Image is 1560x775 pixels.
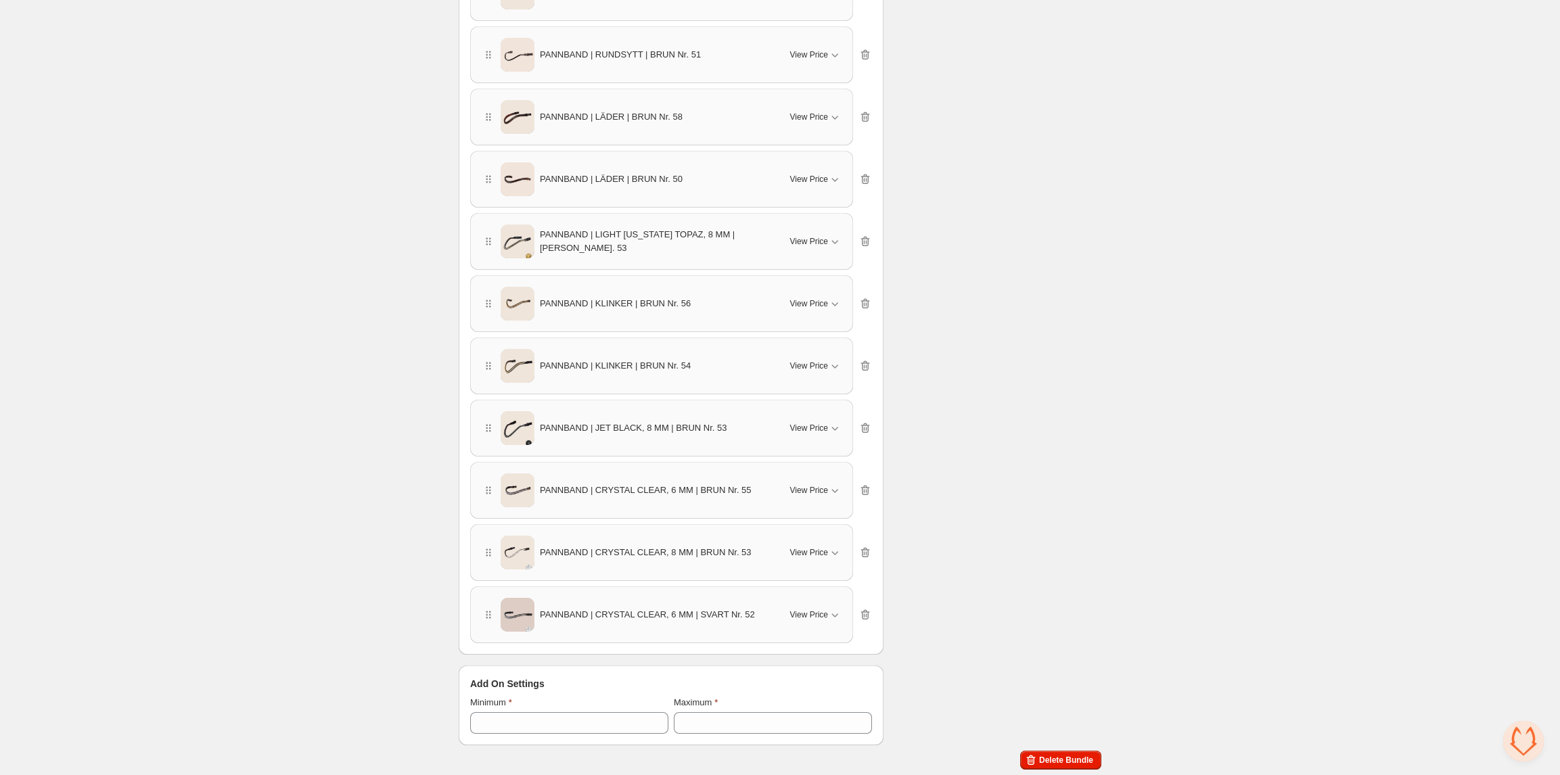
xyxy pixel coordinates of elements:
[501,158,534,201] img: PANNBAND | LÄDER | BRUN Nr. 50
[540,421,727,435] span: PANNBAND | JET BLACK, 8 MM | BRUN Nr. 53
[540,110,683,124] span: PANNBAND | LÄDER | BRUN Nr. 58
[782,542,850,563] button: View Price
[782,417,850,439] button: View Price
[782,106,850,128] button: View Price
[790,49,828,60] span: View Price
[790,360,828,371] span: View Price
[790,609,828,620] span: View Price
[782,231,850,252] button: View Price
[540,359,691,373] span: PANNBAND | KLINKER | BRUN Nr. 54
[790,423,828,433] span: View Price
[782,168,850,190] button: View Price
[674,696,718,709] label: Maximum
[501,283,534,325] img: PANNBAND | KLINKER | BRUN Nr. 56
[540,484,752,497] span: PANNBAND | CRYSTAL CLEAR, 6 MM | BRUN Nr. 55
[790,174,828,185] span: View Price
[782,44,850,66] button: View Price
[540,608,755,621] span: PANNBAND | CRYSTAL CLEAR, 6 MM | SVART Nr. 52
[1020,751,1101,770] button: Delete Bundle
[501,345,534,387] img: PANNBAND | KLINKER | BRUN Nr. 54
[1039,755,1093,766] span: Delete Bundle
[782,293,850,314] button: View Price
[501,220,534,263] img: PANNBAND | LIGHT COLORADO TOPAZ, 8 MM | BRUN Nr. 53
[782,604,850,626] button: View Price
[540,297,691,310] span: PANNBAND | KLINKER | BRUN Nr. 56
[782,355,850,377] button: View Price
[790,236,828,247] span: View Price
[501,34,534,76] img: PANNBAND | RUNDSYTT | BRUN Nr. 51
[540,546,752,559] span: PANNBAND | CRYSTAL CLEAR, 8 MM | BRUN Nr. 53
[501,469,534,512] img: PANNBAND | CRYSTAL CLEAR, 6 MM | BRUN Nr. 55
[790,298,828,309] span: View Price
[501,407,534,450] img: PANNBAND | JET BLACK, 8 MM | BRUN Nr. 53
[1503,721,1544,761] a: Открытый чат
[540,172,683,186] span: PANNBAND | LÄDER | BRUN Nr. 50
[501,594,534,636] img: PANNBAND | CRYSTAL CLEAR, 6 MM | SVART Nr. 52
[470,696,512,709] label: Minimum
[501,532,534,574] img: PANNBAND | CRYSTAL CLEAR, 8 MM | BRUN Nr. 53
[470,677,545,690] span: Add On Settings
[782,479,850,501] button: View Price
[501,96,534,139] img: PANNBAND | LÄDER | BRUN Nr. 58
[790,112,828,122] span: View Price
[540,48,701,62] span: PANNBAND | RUNDSYTT | BRUN Nr. 51
[790,485,828,496] span: View Price
[540,228,770,255] span: PANNBAND | LIGHT [US_STATE] TOPAZ, 8 MM | [PERSON_NAME]. 53
[790,547,828,558] span: View Price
